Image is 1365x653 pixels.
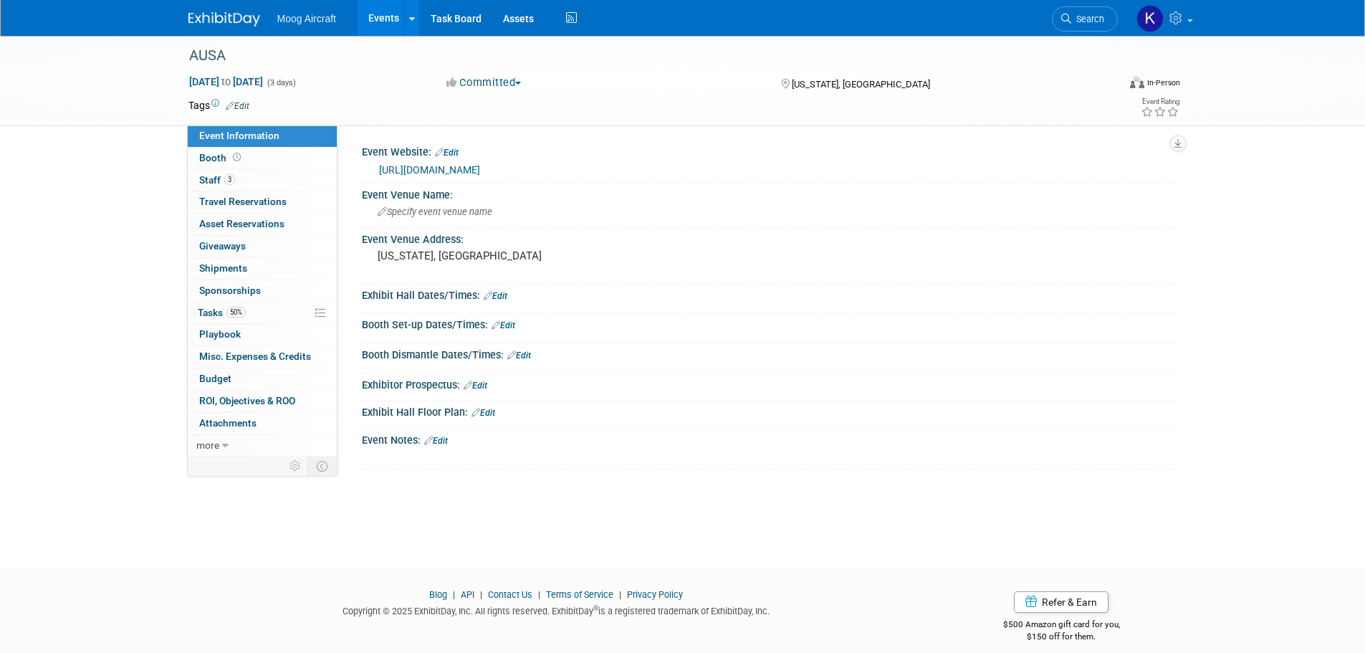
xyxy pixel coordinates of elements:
[226,307,246,318] span: 50%
[362,429,1177,448] div: Event Notes:
[627,589,683,600] a: Privacy Policy
[188,302,337,324] a: Tasks50%
[188,435,337,457] a: more
[188,125,337,147] a: Event Information
[188,324,337,345] a: Playbook
[226,101,249,111] a: Edit
[362,401,1177,420] div: Exhibit Hall Floor Plan:
[1146,77,1180,88] div: In-Person
[199,130,279,141] span: Event Information
[362,344,1177,363] div: Booth Dismantle Dates/Times:
[199,152,244,163] span: Booth
[362,374,1177,393] div: Exhibitor Prospectus:
[441,75,527,90] button: Committed
[1141,98,1179,105] div: Event Rating
[199,395,295,406] span: ROI, Objectives & ROO
[1136,5,1164,32] img: Kelsey Blackley
[362,314,1177,333] div: Booth Set-up Dates/Times:
[199,240,246,252] span: Giveaways
[1014,591,1108,613] a: Refer & Earn
[283,457,308,475] td: Personalize Event Tab Strip
[362,141,1177,160] div: Event Website:
[1052,6,1118,32] a: Search
[507,351,531,361] a: Edit
[946,609,1177,642] div: $500 Amazon gift card for you,
[471,408,495,418] a: Edit
[188,75,264,88] span: [DATE] [DATE]
[379,164,480,176] a: [URL][DOMAIN_NAME]
[199,373,231,384] span: Budget
[484,291,507,301] a: Edit
[224,174,235,185] span: 3
[188,413,337,434] a: Attachments
[535,589,544,600] span: |
[378,249,686,262] pre: [US_STATE], [GEOGRAPHIC_DATA]
[199,262,247,274] span: Shipments
[792,79,930,90] span: [US_STATE], [GEOGRAPHIC_DATA]
[429,589,447,600] a: Blog
[546,589,613,600] a: Terms of Service
[1130,77,1144,88] img: Format-Inperson.png
[362,285,1177,303] div: Exhibit Hall Dates/Times:
[188,170,337,191] a: Staff3
[199,328,241,340] span: Playbook
[464,381,487,391] a: Edit
[593,604,598,612] sup: ®
[219,76,233,87] span: to
[188,280,337,302] a: Sponsorships
[188,148,337,169] a: Booth
[946,631,1177,643] div: $150 off for them.
[1071,14,1104,24] span: Search
[198,307,246,318] span: Tasks
[461,589,474,600] a: API
[188,214,337,235] a: Asset Reservations
[424,436,448,446] a: Edit
[378,206,492,217] span: Specify event venue name
[476,589,486,600] span: |
[230,152,244,163] span: Booth not reserved yet
[492,320,515,330] a: Edit
[188,258,337,280] a: Shipments
[188,12,260,27] img: ExhibitDay
[188,191,337,213] a: Travel Reservations
[188,346,337,368] a: Misc. Expenses & Credits
[188,391,337,412] a: ROI, Objectives & ROO
[199,218,284,229] span: Asset Reservations
[199,417,257,429] span: Attachments
[1033,75,1181,96] div: Event Format
[199,174,235,186] span: Staff
[199,196,287,207] span: Travel Reservations
[188,236,337,257] a: Giveaways
[266,78,296,87] span: (3 days)
[362,229,1177,247] div: Event Venue Address:
[307,457,337,475] td: Toggle Event Tabs
[435,148,459,158] a: Edit
[277,13,336,24] span: Moog Aircraft
[488,589,532,600] a: Contact Us
[188,98,249,113] td: Tags
[449,589,459,600] span: |
[188,368,337,390] a: Budget
[188,601,925,618] div: Copyright © 2025 ExhibitDay, Inc. All rights reserved. ExhibitDay is a registered trademark of Ex...
[196,439,219,451] span: more
[362,184,1177,202] div: Event Venue Name:
[616,589,625,600] span: |
[199,285,261,296] span: Sponsorships
[199,351,311,362] span: Misc. Expenses & Credits
[184,43,1096,69] div: AUSA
